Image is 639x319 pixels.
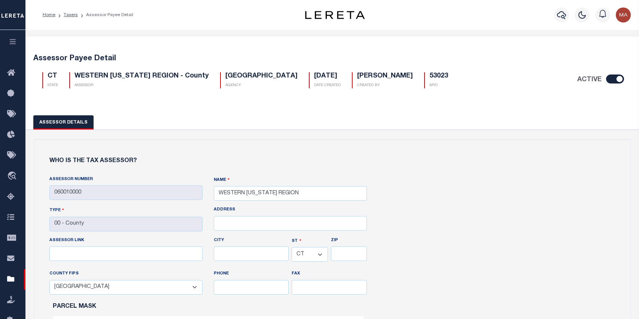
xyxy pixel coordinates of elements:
label: CITY [214,237,224,244]
label: ACTIVE [577,75,602,85]
h6: PARCEL MASK [53,304,364,310]
p: CREATED BY [357,83,413,88]
img: svg+xml;base64,PHN2ZyB4bWxucz0iaHR0cDovL3d3dy53My5vcmcvMjAwMC9zdmciIHBvaW50ZXItZXZlbnRzPSJub25lIi... [616,7,631,22]
p: DATE CREATED [314,83,341,88]
h5: [GEOGRAPHIC_DATA] [225,72,298,80]
li: Assessor Payee Detail [78,12,133,18]
label: NAME [214,176,230,183]
h5: [DATE] [314,72,341,80]
h5: CT [48,72,58,80]
h5: Assessor Payee Detail [33,54,632,63]
p: AGENCY [225,83,298,88]
label: ASSESSOR LINK [49,237,84,244]
p: STATE [48,83,58,88]
label: COUNTY FIPS [49,271,79,277]
h5: 53023 [429,72,448,80]
h5: WESTERN [US_STATE] REGION - County [74,72,209,80]
label: ST [292,237,301,244]
label: ADDRESS [214,207,235,213]
img: logo-dark.svg [305,11,365,19]
label: PHONE [214,271,229,277]
i: travel_explore [7,171,19,181]
label: Type [49,207,64,214]
h5: [PERSON_NAME] [357,72,413,80]
label: FAX [292,271,300,277]
p: APID [429,83,448,88]
button: Assessor Details [33,115,94,130]
h6: Who is the tax assessor? [49,158,137,164]
a: Taxers [64,13,78,17]
label: Assessor Number [49,176,93,183]
label: Zip [331,237,338,244]
p: ASSESSOR [74,83,209,88]
a: Home [43,13,55,17]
